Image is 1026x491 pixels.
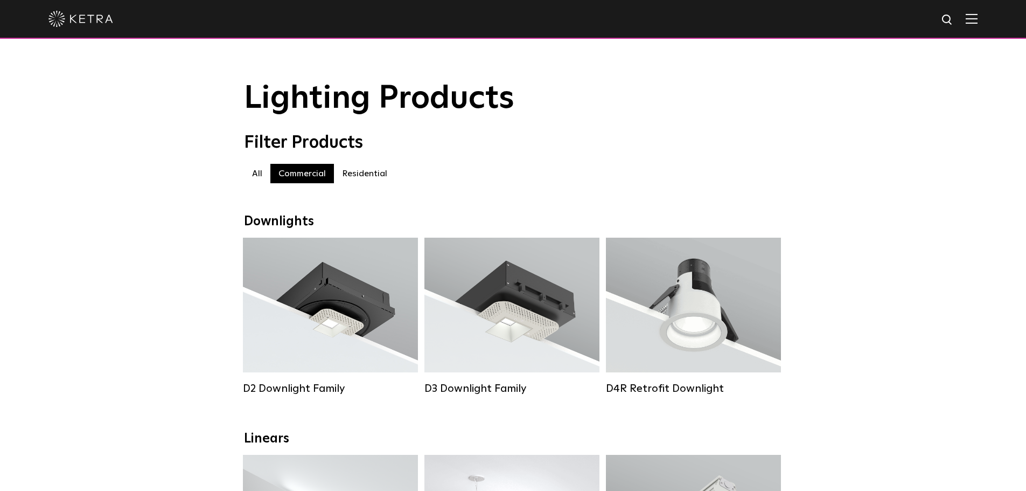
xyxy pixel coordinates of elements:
label: Residential [334,164,395,183]
div: Filter Products [244,133,783,153]
div: Linears [244,431,783,447]
img: search icon [941,13,954,27]
label: Commercial [270,164,334,183]
div: D2 Downlight Family [243,382,418,395]
img: ketra-logo-2019-white [48,11,113,27]
div: D3 Downlight Family [424,382,599,395]
span: Lighting Products [244,82,514,115]
label: All [244,164,270,183]
a: D2 Downlight Family Lumen Output:1200Colors:White / Black / Gloss Black / Silver / Bronze / Silve... [243,238,418,395]
div: D4R Retrofit Downlight [606,382,781,395]
a: D3 Downlight Family Lumen Output:700 / 900 / 1100Colors:White / Black / Silver / Bronze / Paintab... [424,238,599,395]
a: D4R Retrofit Downlight Lumen Output:800Colors:White / BlackBeam Angles:15° / 25° / 40° / 60°Watta... [606,238,781,395]
img: Hamburger%20Nav.svg [966,13,978,24]
div: Downlights [244,214,783,230]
